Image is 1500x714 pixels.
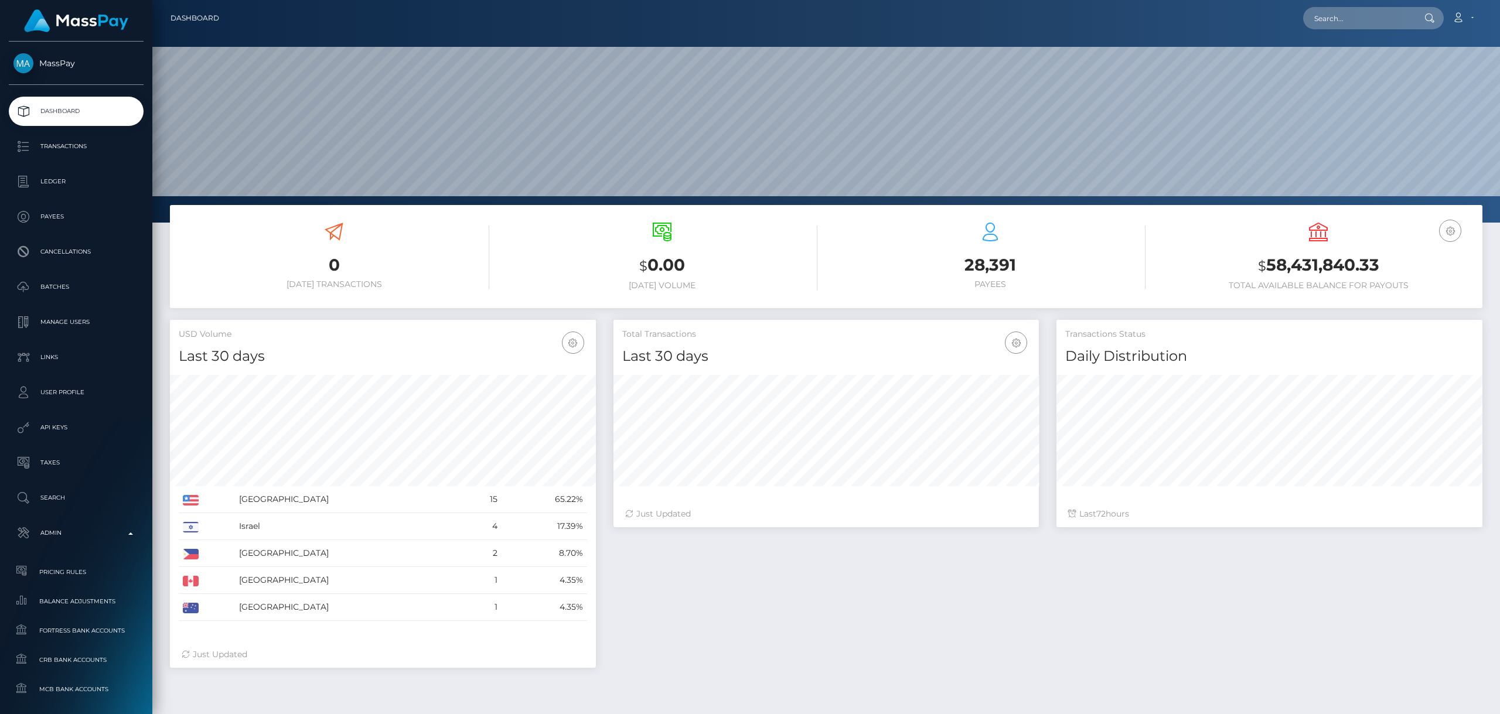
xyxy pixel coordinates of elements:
[179,329,587,340] h5: USD Volume
[13,103,139,120] p: Dashboard
[9,647,144,672] a: CRB Bank Accounts
[502,594,587,621] td: 4.35%
[639,258,647,274] small: $
[9,308,144,337] a: Manage Users
[183,522,199,532] img: IL.png
[13,278,139,296] p: Batches
[13,524,139,542] p: Admin
[9,167,144,196] a: Ledger
[183,603,199,613] img: AU.png
[13,208,139,226] p: Payees
[9,272,144,302] a: Batches
[9,618,144,643] a: Fortress Bank Accounts
[182,648,584,661] div: Just Updated
[1163,254,1474,278] h3: 58,431,840.33
[179,279,489,289] h6: [DATE] Transactions
[13,313,139,331] p: Manage Users
[465,513,502,540] td: 4
[13,419,139,436] p: API Keys
[622,346,1031,367] h4: Last 30 days
[235,567,465,594] td: [GEOGRAPHIC_DATA]
[465,486,502,513] td: 15
[13,682,139,696] span: MCB Bank Accounts
[622,329,1031,340] h5: Total Transactions
[465,540,502,567] td: 2
[13,349,139,366] p: Links
[9,343,144,372] a: Links
[507,254,817,278] h3: 0.00
[9,202,144,231] a: Payees
[179,254,489,276] h3: 0
[183,576,199,586] img: CA.png
[13,565,139,579] span: Pricing Rules
[9,237,144,267] a: Cancellations
[1303,7,1413,29] input: Search...
[502,486,587,513] td: 65.22%
[1163,281,1474,291] h6: Total Available Balance for Payouts
[9,448,144,477] a: Taxes
[13,595,139,608] span: Balance Adjustments
[179,346,587,367] h4: Last 30 days
[9,589,144,614] a: Balance Adjustments
[502,513,587,540] td: 17.39%
[13,624,139,637] span: Fortress Bank Accounts
[235,594,465,621] td: [GEOGRAPHIC_DATA]
[13,173,139,190] p: Ledger
[9,132,144,161] a: Transactions
[465,594,502,621] td: 1
[1065,346,1474,367] h4: Daily Distribution
[24,9,128,32] img: MassPay Logo
[9,378,144,407] a: User Profile
[1068,508,1471,520] div: Last hours
[171,6,219,30] a: Dashboard
[502,540,587,567] td: 8.70%
[9,677,144,702] a: MCB Bank Accounts
[13,454,139,472] p: Taxes
[502,567,587,594] td: 4.35%
[235,486,465,513] td: [GEOGRAPHIC_DATA]
[9,518,144,548] a: Admin
[13,653,139,667] span: CRB Bank Accounts
[13,384,139,401] p: User Profile
[9,58,144,69] span: MassPay
[9,413,144,442] a: API Keys
[13,489,139,507] p: Search
[9,483,144,513] a: Search
[183,549,199,559] img: PH.png
[183,495,199,505] img: US.png
[1258,258,1266,274] small: $
[235,540,465,567] td: [GEOGRAPHIC_DATA]
[235,513,465,540] td: Israel
[13,138,139,155] p: Transactions
[13,53,33,73] img: MassPay
[465,567,502,594] td: 1
[1065,329,1474,340] h5: Transactions Status
[13,243,139,261] p: Cancellations
[1096,508,1106,519] span: 72
[9,97,144,126] a: Dashboard
[9,559,144,585] a: Pricing Rules
[625,508,1028,520] div: Just Updated
[507,281,817,291] h6: [DATE] Volume
[835,254,1146,276] h3: 28,391
[835,279,1146,289] h6: Payees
